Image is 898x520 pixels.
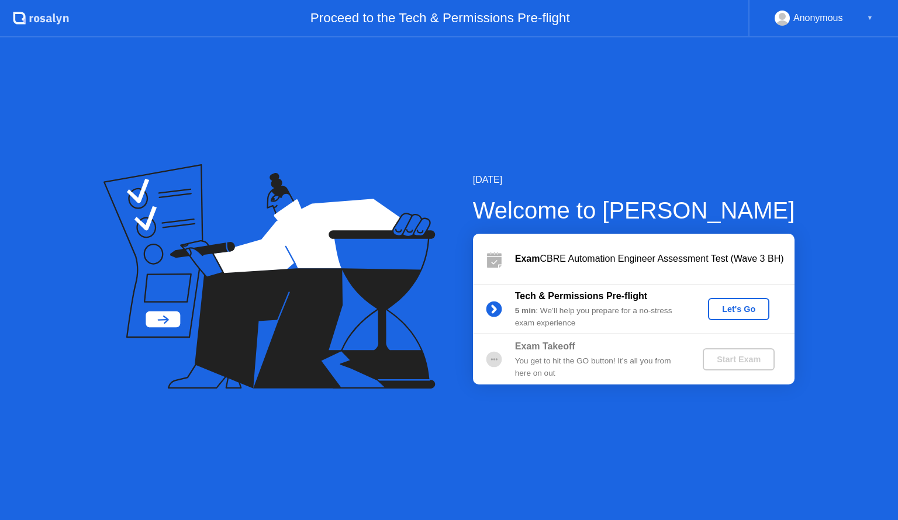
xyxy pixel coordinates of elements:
b: 5 min [515,306,536,315]
b: Exam Takeoff [515,341,575,351]
button: Start Exam [703,348,775,370]
div: Welcome to [PERSON_NAME] [473,193,795,228]
b: Exam [515,254,540,264]
div: Start Exam [707,355,770,364]
div: CBRE Automation Engineer Assessment Test (Wave 3 BH) [515,252,795,266]
button: Let's Go [708,298,769,320]
div: : We’ll help you prepare for a no-stress exam experience [515,305,683,329]
div: You get to hit the GO button! It’s all you from here on out [515,355,683,379]
div: Let's Go [713,304,765,314]
b: Tech & Permissions Pre-flight [515,291,647,301]
div: Anonymous [793,11,843,26]
div: ▼ [867,11,873,26]
div: [DATE] [473,173,795,187]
